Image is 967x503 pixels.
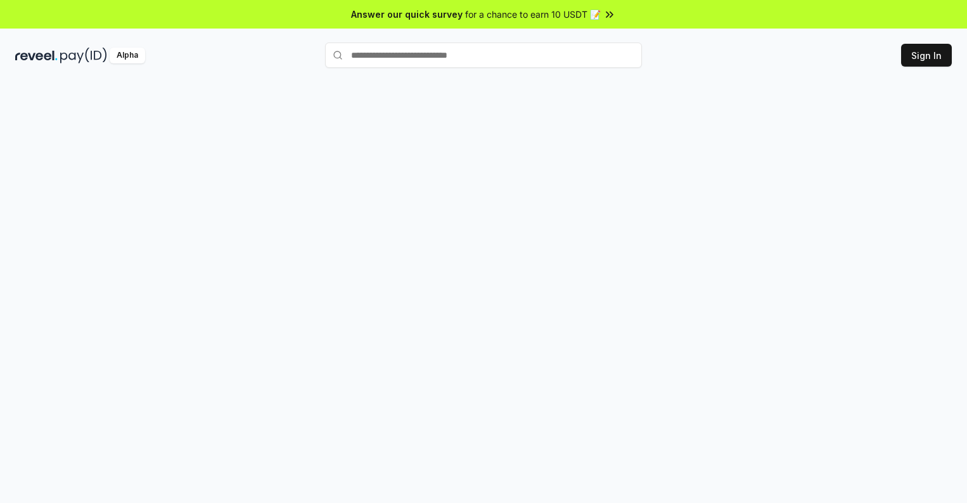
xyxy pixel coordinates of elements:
[15,48,58,63] img: reveel_dark
[60,48,107,63] img: pay_id
[351,8,463,21] span: Answer our quick survey
[465,8,601,21] span: for a chance to earn 10 USDT 📝
[901,44,952,67] button: Sign In
[110,48,145,63] div: Alpha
